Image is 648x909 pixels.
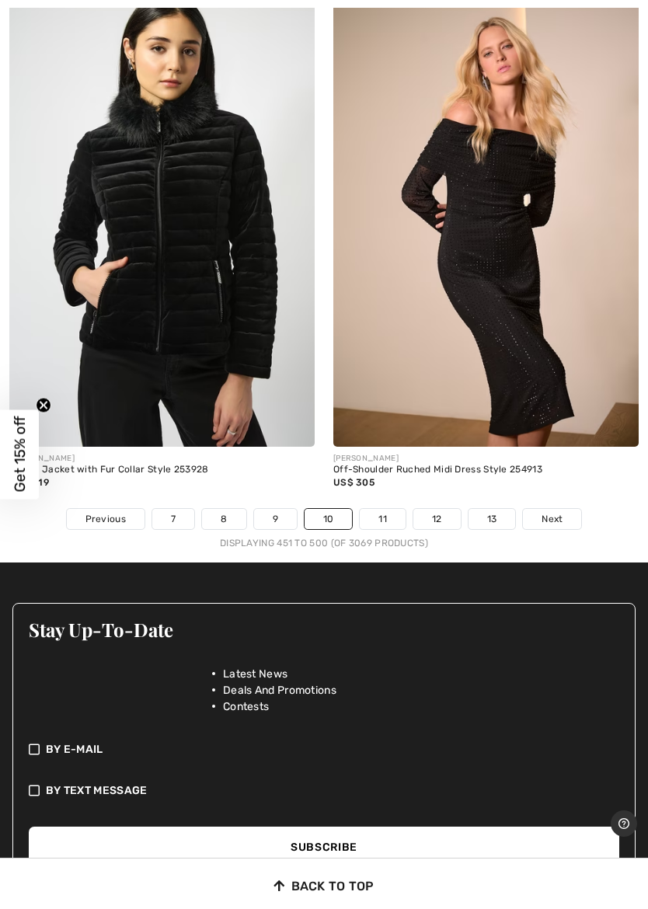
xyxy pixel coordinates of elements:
span: By Text Message [46,782,148,799]
a: 8 [202,509,246,529]
span: Contests [223,698,269,715]
a: 9 [254,509,297,529]
div: Puffer Jacket with Fur Collar Style 253928 [9,465,315,475]
a: 11 [360,509,406,529]
button: Subscribe [29,827,619,868]
a: 10 [305,509,353,529]
span: US$ 305 [333,477,375,488]
span: Get 15% off [11,416,29,493]
iframe: Opens a widget where you can find more information [611,810,637,838]
img: check [29,782,40,799]
a: 13 [469,509,516,529]
div: Off-Shoulder Ruched Midi Dress Style 254913 [333,465,639,475]
a: 7 [152,509,194,529]
a: Next [523,509,581,529]
a: 12 [413,509,461,529]
span: Latest News [223,666,287,682]
div: [PERSON_NAME] [9,453,315,465]
a: Previous [67,509,145,529]
span: Previous [85,512,126,526]
span: Deals And Promotions [223,682,336,698]
span: Next [542,512,563,526]
span: By E-mail [46,741,103,757]
div: [PERSON_NAME] [333,453,639,465]
img: check [29,741,40,757]
h3: Stay Up-To-Date [29,619,619,639]
button: Close teaser [36,398,51,413]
